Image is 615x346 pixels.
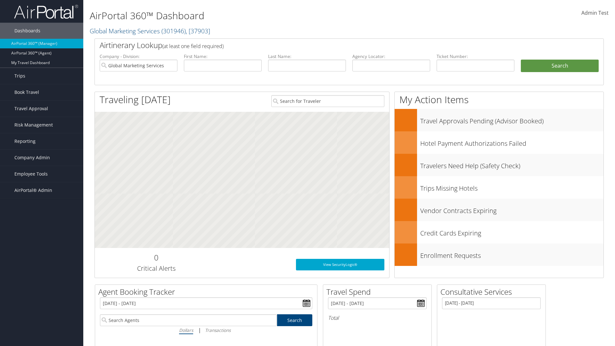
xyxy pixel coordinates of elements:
[184,53,262,60] label: First Name:
[268,53,346,60] label: Last Name:
[420,158,603,170] h3: Travelers Need Help (Safety Check)
[90,27,210,35] a: Global Marketing Services
[14,101,48,117] span: Travel Approval
[420,113,603,126] h3: Travel Approvals Pending (Advisor Booked)
[186,27,210,35] span: , [ 37903 ]
[100,326,312,334] div: |
[100,53,177,60] label: Company - Division:
[437,53,514,60] label: Ticket Number:
[14,4,78,19] img: airportal-logo.png
[100,93,171,106] h1: Traveling [DATE]
[14,166,48,182] span: Employee Tools
[420,181,603,193] h3: Trips Missing Hotels
[420,203,603,215] h3: Vendor Contracts Expiring
[440,286,545,297] h2: Consultative Services
[420,136,603,148] h3: Hotel Payment Authorizations Failed
[277,314,313,326] a: Search
[271,95,384,107] input: Search for Traveler
[326,286,431,297] h2: Travel Spend
[90,9,436,22] h1: AirPortal 360™ Dashboard
[395,93,603,106] h1: My Action Items
[14,133,36,149] span: Reporting
[328,314,427,321] h6: Total
[14,84,39,100] span: Book Travel
[420,226,603,238] h3: Credit Cards Expiring
[100,40,556,51] h2: Airtinerary Lookup
[205,327,231,333] i: Transactions
[161,27,186,35] span: ( 301946 )
[296,259,384,270] a: View SecurityLogic®
[395,199,603,221] a: Vendor Contracts Expiring
[100,264,213,273] h3: Critical Alerts
[14,150,50,166] span: Company Admin
[162,43,224,50] span: (at least one field required)
[581,9,609,16] span: Admin Test
[395,243,603,266] a: Enrollment Requests
[420,248,603,260] h3: Enrollment Requests
[395,176,603,199] a: Trips Missing Hotels
[14,182,52,198] span: AirPortal® Admin
[98,286,317,297] h2: Agent Booking Tracker
[521,60,599,72] button: Search
[100,252,213,263] h2: 0
[14,117,53,133] span: Risk Management
[14,23,40,39] span: Dashboards
[100,314,277,326] input: Search Agents
[581,3,609,23] a: Admin Test
[395,221,603,243] a: Credit Cards Expiring
[14,68,25,84] span: Trips
[352,53,430,60] label: Agency Locator:
[395,131,603,154] a: Hotel Payment Authorizations Failed
[395,109,603,131] a: Travel Approvals Pending (Advisor Booked)
[179,327,193,333] i: Dollars
[395,154,603,176] a: Travelers Need Help (Safety Check)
